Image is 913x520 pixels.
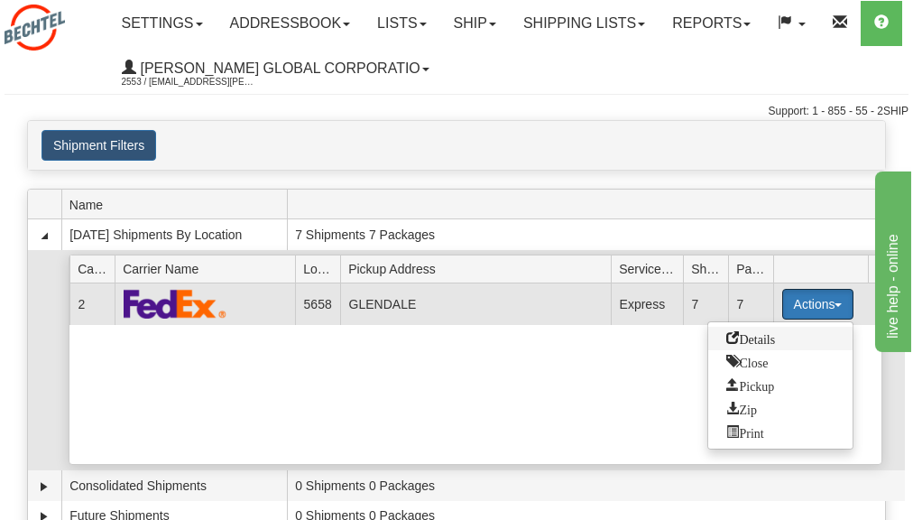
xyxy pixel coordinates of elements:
a: Request a carrier pickup [708,374,853,397]
a: Lists [364,1,439,46]
td: [DATE] Shipments By Location [61,219,287,250]
div: live help - online [14,11,167,32]
td: 0 Shipments 0 Packages [287,470,905,501]
a: Go to Details view [708,327,853,350]
td: Consolidated Shipments [61,470,287,501]
a: Print or Download All Shipping Documents in one file [708,421,853,444]
span: [PERSON_NAME] Global Corporatio [136,60,420,76]
a: [PERSON_NAME] Global Corporatio 2553 / [EMAIL_ADDRESS][PERSON_NAME][DOMAIN_NAME] [108,46,443,91]
a: Settings [108,1,217,46]
td: 7 Shipments 7 Packages [287,219,905,250]
img: logo2553.jpg [5,5,65,51]
a: Collapse [35,227,53,245]
td: 7 [683,283,728,324]
a: Shipping lists [510,1,659,46]
span: Print [726,425,763,438]
td: GLENDALE [340,283,611,324]
span: Carrier Id [78,255,115,283]
img: FedEx Express® [124,289,227,319]
a: Reports [659,1,764,46]
button: Actions [782,289,854,320]
div: Support: 1 - 855 - 55 - 2SHIP [5,104,908,119]
button: Shipment Filters [41,130,156,161]
span: Packages [736,255,773,283]
a: Addressbook [217,1,364,46]
a: Ship [440,1,510,46]
span: Details [726,331,775,344]
span: Location Id [303,255,340,283]
td: 7 [728,283,773,324]
iframe: chat widget [871,168,911,352]
span: Close [726,355,768,367]
span: Zip [726,402,756,414]
span: Carrier Name [123,255,295,283]
span: Name [69,190,287,218]
td: 2 [69,283,115,324]
a: Close this group [708,350,853,374]
td: Express [611,283,683,324]
span: Service Type [619,255,683,283]
span: 2553 / [EMAIL_ADDRESS][PERSON_NAME][DOMAIN_NAME] [122,73,257,91]
span: Pickup [726,378,774,391]
a: Zip and Download All Shipping Documents [708,397,853,421]
span: Shipments [691,255,728,283]
span: Pickup Address [348,255,611,283]
a: Expand [35,478,53,496]
td: 5658 [295,283,340,324]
